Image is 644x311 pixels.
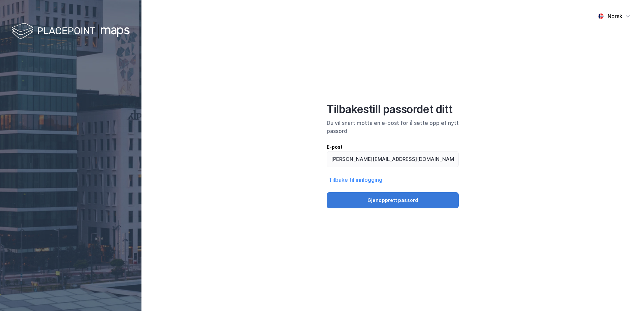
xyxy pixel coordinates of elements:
div: Norsk [608,12,622,20]
button: Gjenopprett passord [327,192,459,208]
iframe: Chat Widget [610,279,644,311]
div: E-post [327,143,459,151]
img: logo-white.f07954bde2210d2a523dddb988cd2aa7.svg [12,22,130,41]
div: Du vil snart motta en e-post for å sette opp et nytt passord [327,119,459,135]
div: Kontrollprogram for chat [610,279,644,311]
button: Tilbake til innlogging [327,175,384,184]
div: Tilbakestill passordet ditt [327,103,459,116]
